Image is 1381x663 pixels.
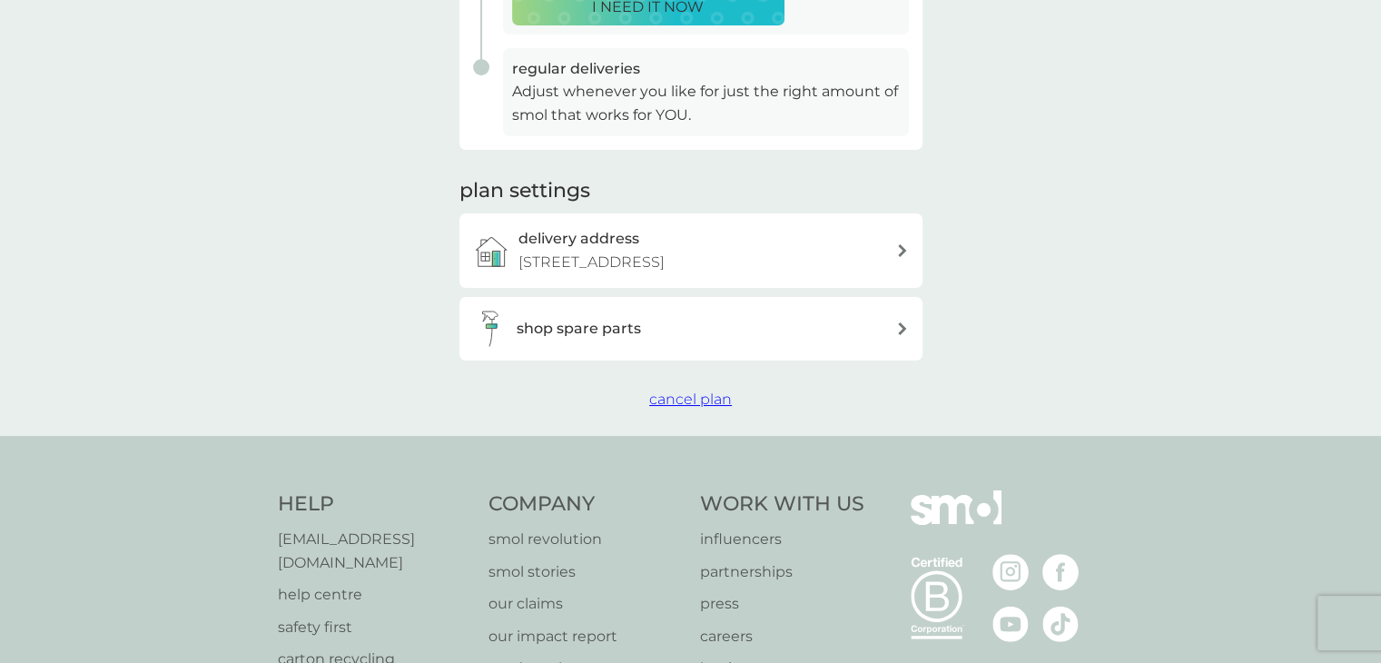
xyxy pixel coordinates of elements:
h4: Help [278,490,471,519]
img: visit the smol Instagram page [992,554,1029,590]
a: smol revolution [488,528,682,551]
h3: shop spare parts [517,317,641,341]
a: delivery address[STREET_ADDRESS] [459,213,922,287]
p: [STREET_ADDRESS] [518,251,665,274]
a: safety first [278,616,471,639]
img: visit the smol Tiktok page [1042,606,1079,642]
a: [EMAIL_ADDRESS][DOMAIN_NAME] [278,528,471,574]
h4: Company [488,490,682,519]
a: our impact report [488,625,682,648]
h3: regular deliveries [512,57,900,81]
h2: plan settings [459,177,590,205]
button: cancel plan [649,388,732,411]
a: our claims [488,592,682,616]
a: smol stories [488,560,682,584]
img: visit the smol Facebook page [1042,554,1079,590]
a: partnerships [700,560,864,584]
p: Adjust whenever you like for just the right amount of smol that works for YOU. [512,80,900,126]
span: cancel plan [649,391,732,408]
img: smol [911,490,1001,552]
a: press [700,592,864,616]
h4: Work With Us [700,490,864,519]
h3: delivery address [518,227,639,251]
a: help centre [278,583,471,607]
a: influencers [700,528,864,551]
img: visit the smol Youtube page [992,606,1029,642]
button: shop spare parts [459,297,922,361]
a: careers [700,625,864,648]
